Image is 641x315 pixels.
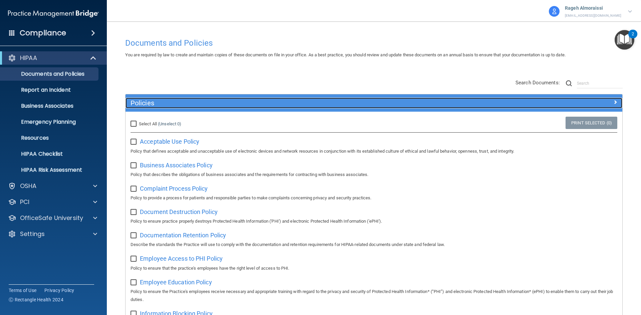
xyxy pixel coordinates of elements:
[20,198,29,206] p: PCI
[566,80,572,86] img: ic-search.3b580494.png
[20,28,66,38] h4: Compliance
[8,54,97,62] a: HIPAA
[139,121,157,126] span: Select All
[131,98,617,108] a: Policies
[140,162,213,169] span: Business Associates Policy
[9,296,63,303] span: Ⓒ Rectangle Health 2024
[20,54,37,62] p: HIPAA
[125,39,623,47] h4: Documents and Policies
[44,287,74,294] a: Privacy Policy
[131,171,617,179] p: Policy that describes the obligations of business associates and the requirements for contracting...
[4,135,95,141] p: Resources
[632,34,634,43] div: 2
[125,52,566,57] span: You are required by law to create and maintain copies of these documents on file in your office. ...
[140,208,218,215] span: Document Destruction Policy
[4,87,95,93] p: Report an Incident
[566,117,617,129] a: Print Selected (0)
[131,288,617,304] p: Policy to ensure the Practice's employees receive necessary and appropriate training with regard ...
[4,167,95,173] p: HIPAA Risk Assessment
[549,6,560,17] img: avatar.17b06cb7.svg
[8,214,97,222] a: OfficeSafe University
[131,264,617,272] p: Policy to ensure that the practice's employees have the right level of access to PHI.
[158,121,181,126] a: (Unselect 0)
[8,182,97,190] a: OSHA
[8,7,99,20] img: PMB logo
[131,121,138,127] input: Select All (Unselect 0)
[131,194,617,202] p: Policy to provide a process for patients and responsible parties to make complaints concerning pr...
[8,198,97,206] a: PCI
[8,230,97,238] a: Settings
[515,80,560,86] span: Search Documents:
[140,255,223,262] span: Employee Access to PHI Policy
[131,241,617,249] p: Describe the standards the Practice will use to comply with the documentation and retention requi...
[565,13,621,19] p: [EMAIL_ADDRESS][DOMAIN_NAME]
[131,217,617,225] p: Policy to ensure practice properly destroys Protected Health Information ('PHI') and electronic P...
[20,182,37,190] p: OSHA
[4,103,95,109] p: Business Associates
[140,138,199,145] span: Acceptable Use Policy
[20,230,45,238] p: Settings
[628,10,632,13] img: arrow-down.227dba2b.svg
[140,279,212,286] span: Employee Education Policy
[4,71,95,77] p: Documents and Policies
[4,119,95,125] p: Emergency Planning
[131,147,617,155] p: Policy that defines acceptable and unacceptable use of electronic devices and network resources i...
[565,4,621,13] p: Rageh Almoraissi
[9,287,36,294] a: Terms of Use
[140,232,226,239] span: Documentation Retention Policy
[140,185,208,192] span: Complaint Process Policy
[577,78,623,88] input: Search
[131,99,493,107] h5: Policies
[525,268,633,294] iframe: Drift Widget Chat Controller
[615,30,634,50] button: Open Resource Center, 2 new notifications
[20,214,83,222] p: OfficeSafe University
[4,151,95,157] p: HIPAA Checklist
